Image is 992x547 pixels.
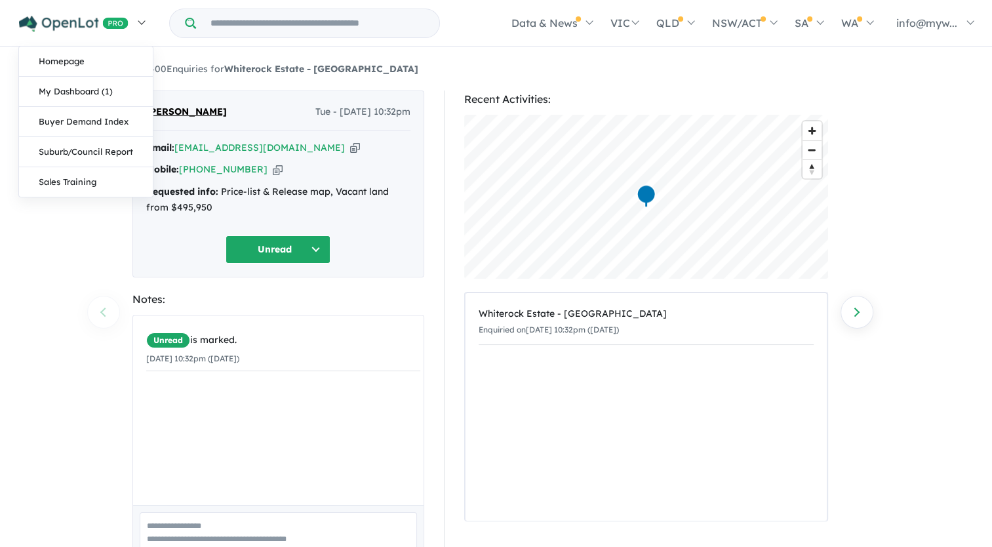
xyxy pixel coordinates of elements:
div: Whiterock Estate - [GEOGRAPHIC_DATA] [479,306,814,322]
small: Enquiried on [DATE] 10:32pm ([DATE]) [479,325,619,334]
strong: Requested info: [146,186,218,197]
a: [PHONE_NUMBER] [179,163,268,175]
div: is marked. [146,333,420,348]
a: Homepage [19,47,153,77]
button: Zoom in [803,121,822,140]
a: My Dashboard (1) [19,77,153,107]
a: [EMAIL_ADDRESS][DOMAIN_NAME] [174,142,345,153]
div: Map marker [636,184,656,209]
button: Zoom out [803,140,822,159]
a: Whiterock Estate - [GEOGRAPHIC_DATA]Enquiried on[DATE] 10:32pm ([DATE]) [479,300,814,345]
a: Buyer Demand Index [19,107,153,137]
span: info@myw... [896,16,957,30]
strong: Email: [146,142,174,153]
nav: breadcrumb [132,62,860,77]
button: Reset bearing to north [803,159,822,178]
a: Suburb/Council Report [19,137,153,167]
input: Try estate name, suburb, builder or developer [199,9,437,37]
strong: Whiterock Estate - [GEOGRAPHIC_DATA] [224,63,418,75]
span: Reset bearing to north [803,160,822,178]
span: [PERSON_NAME] [146,104,227,120]
img: Openlot PRO Logo White [19,16,129,32]
div: Notes: [132,291,424,308]
div: Recent Activities: [464,91,828,108]
strong: Mobile: [146,163,179,175]
button: Copy [273,163,283,176]
span: Zoom out [803,141,822,159]
small: [DATE] 10:32pm ([DATE]) [146,354,239,363]
div: Price-list & Release map, Vacant land from $495,950 [146,184,410,216]
button: Unread [226,235,330,264]
a: 400Enquiries forWhiterock Estate - [GEOGRAPHIC_DATA] [132,63,418,75]
canvas: Map [464,115,828,279]
button: Copy [350,141,360,155]
span: Tue - [DATE] 10:32pm [315,104,410,120]
span: Unread [146,333,190,348]
a: Sales Training [19,167,153,197]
